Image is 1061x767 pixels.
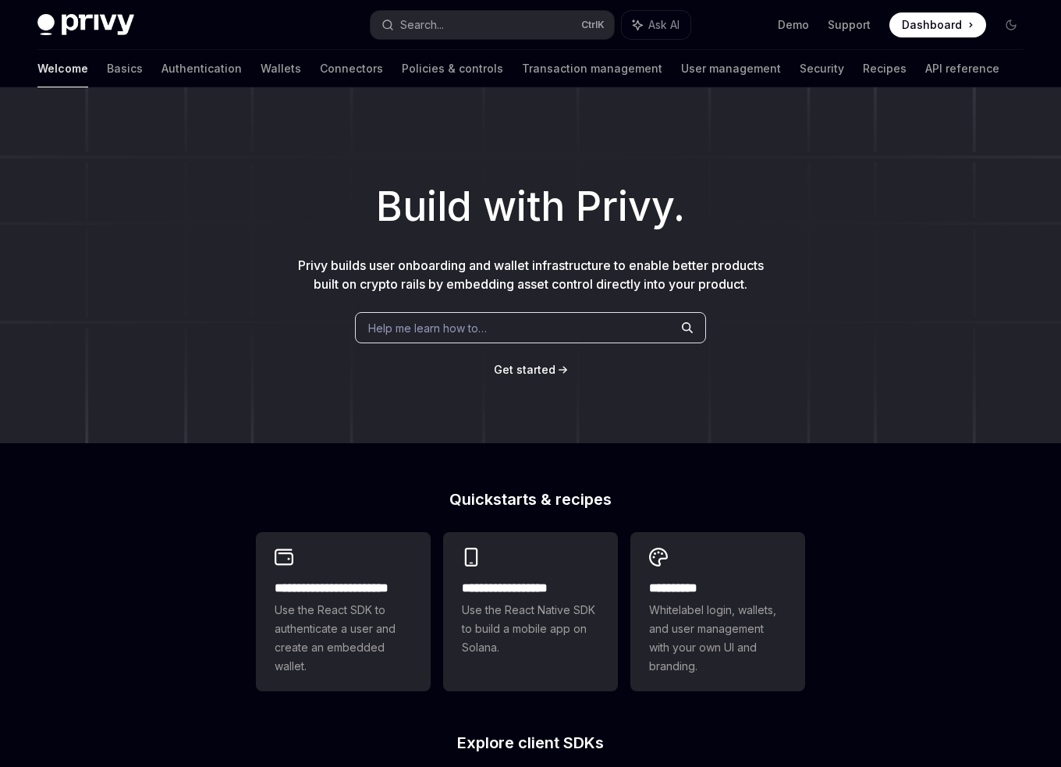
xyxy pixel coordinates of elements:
[494,362,555,378] a: Get started
[889,12,986,37] a: Dashboard
[161,50,242,87] a: Authentication
[494,363,555,376] span: Get started
[800,50,844,87] a: Security
[925,50,999,87] a: API reference
[402,50,503,87] a: Policies & controls
[622,11,690,39] button: Ask AI
[863,50,907,87] a: Recipes
[256,492,805,507] h2: Quickstarts & recipes
[261,50,301,87] a: Wallets
[37,14,134,36] img: dark logo
[400,16,444,34] div: Search...
[462,601,599,657] span: Use the React Native SDK to build a mobile app on Solana.
[25,176,1036,237] h1: Build with Privy.
[256,735,805,751] h2: Explore client SDKs
[648,17,680,33] span: Ask AI
[107,50,143,87] a: Basics
[630,532,805,691] a: **** *****Whitelabel login, wallets, and user management with your own UI and branding.
[522,50,662,87] a: Transaction management
[37,50,88,87] a: Welcome
[320,50,383,87] a: Connectors
[681,50,781,87] a: User management
[581,19,605,31] span: Ctrl K
[371,11,615,39] button: Search...CtrlK
[649,601,786,676] span: Whitelabel login, wallets, and user management with your own UI and branding.
[368,320,487,336] span: Help me learn how to…
[778,17,809,33] a: Demo
[298,257,764,292] span: Privy builds user onboarding and wallet infrastructure to enable better products built on crypto ...
[443,532,618,691] a: **** **** **** ***Use the React Native SDK to build a mobile app on Solana.
[828,17,871,33] a: Support
[275,601,412,676] span: Use the React SDK to authenticate a user and create an embedded wallet.
[902,17,962,33] span: Dashboard
[999,12,1024,37] button: Toggle dark mode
